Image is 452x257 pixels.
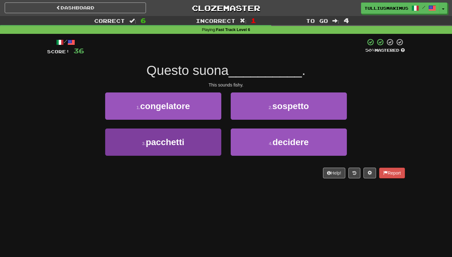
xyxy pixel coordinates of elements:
span: decidere [272,137,309,147]
span: : [332,18,339,24]
a: Clozemaster [155,3,297,13]
span: 4 [344,17,349,24]
small: 3 . [142,141,146,146]
span: Incorrect [196,18,235,24]
span: : [240,18,247,24]
span: . [302,63,306,78]
a: Dashboard [5,3,146,13]
div: This sounds fishy. [47,82,405,88]
span: 1 [251,17,256,24]
button: 4.decidere [231,128,347,156]
button: Round history (alt+y) [348,168,360,178]
strong: Fast Track Level 6 [216,28,250,32]
small: 2 . [269,105,272,110]
small: 1 . [137,105,140,110]
span: Questo suona [147,63,229,78]
button: 3.pacchetti [105,128,221,156]
span: / [422,5,425,9]
div: Mastered [365,48,405,53]
span: To go [306,18,328,24]
button: 2.sospetto [231,92,347,120]
span: tulliusmaximus [364,5,408,11]
span: __________ [229,63,302,78]
span: 6 [141,17,146,24]
small: 4 . [269,141,273,146]
span: 50 % [365,48,375,53]
button: 1.congelatore [105,92,221,120]
div: / [47,38,84,46]
span: congelatore [140,101,190,111]
span: : [129,18,136,24]
span: Score: [47,49,70,54]
span: 36 [73,47,84,55]
span: Correct [94,18,125,24]
button: Help! [323,168,345,178]
span: sospetto [272,101,309,111]
a: tulliusmaximus / [361,3,439,14]
button: Report [379,168,405,178]
span: pacchetti [146,137,184,147]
